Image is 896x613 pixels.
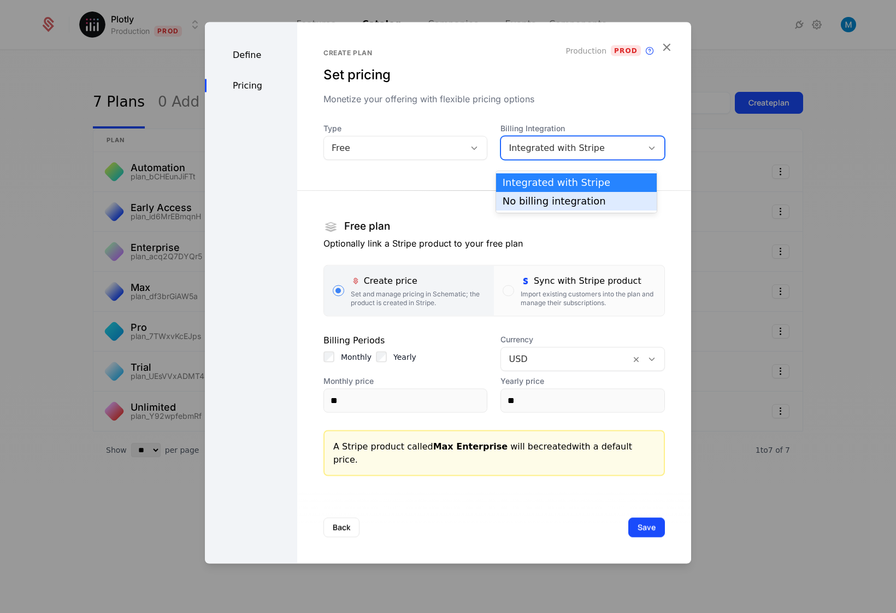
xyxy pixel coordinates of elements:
div: Set and manage pricing in Schematic; the product is created in Stripe. [351,289,486,307]
label: Yearly [393,351,416,362]
div: Pricing [205,79,297,92]
p: Optionally link a Stripe product to your free plan [323,236,665,249]
div: Create plan [323,48,665,57]
label: Monthly [341,351,372,362]
span: Prod [611,45,641,56]
div: Sync with Stripe product [521,274,656,287]
div: Billing Periods [323,334,488,347]
div: No billing integration [503,196,650,206]
div: Import existing customers into the plan and manage their subscriptions. [521,289,656,307]
span: Currency [500,334,665,345]
span: Production [566,45,606,56]
h1: Free plan [344,221,390,232]
div: A Stripe product will be created with a default price. [333,440,655,466]
b: Max Enterprise [433,441,508,451]
button: Save [628,517,665,537]
button: Back [323,517,359,537]
div: Set pricing [323,66,665,83]
label: Yearly price [500,375,665,386]
span: Billing Integration [500,122,665,133]
div: Free [332,141,458,154]
label: Monthly price [323,375,488,386]
div: Monetize your offering with flexible pricing options [323,92,665,105]
span: Type [323,122,488,133]
div: Define [205,48,297,61]
div: Create price [351,274,486,287]
div: Integrated with Stripe [503,178,650,188]
div: Integrated with Stripe [509,141,635,154]
span: called [407,441,508,451]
